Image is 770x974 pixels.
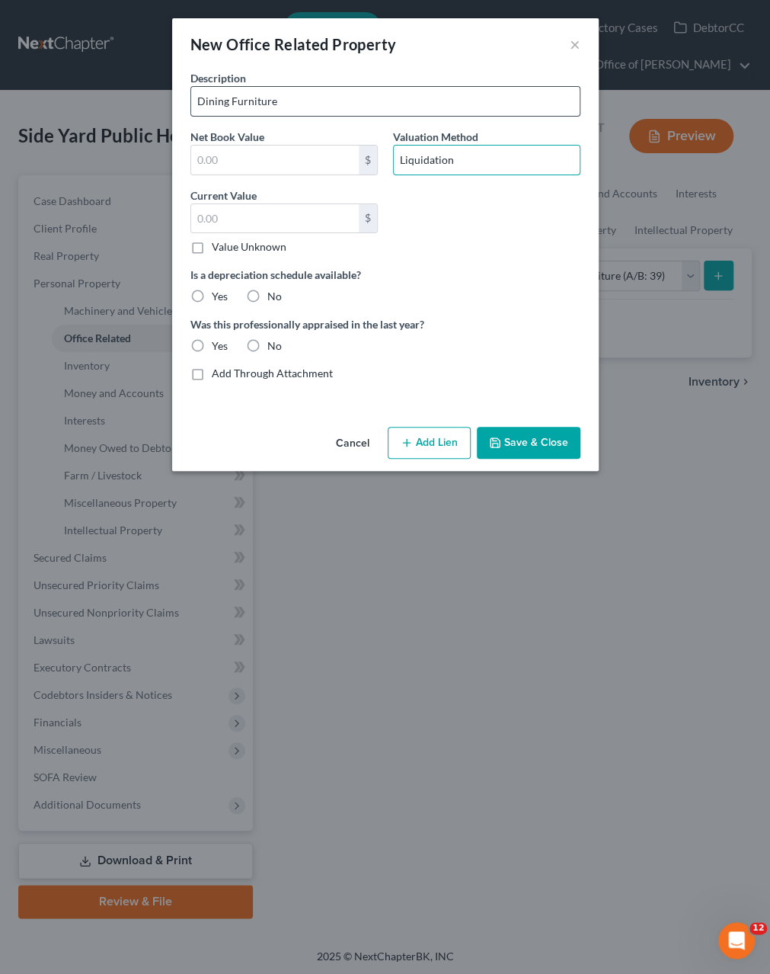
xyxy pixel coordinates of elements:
div: New Office Related Property [190,34,397,55]
label: Is a depreciation schedule available? [190,267,580,283]
label: Yes [212,289,228,304]
input: Describe... [191,87,580,116]
input: 0.00 [191,146,359,175]
label: No [267,289,282,304]
label: Was this professionally appraised in the last year? [190,316,580,332]
label: Value Unknown [212,239,286,255]
button: Add Lien [388,427,471,459]
button: Cancel [324,428,382,459]
button: × [570,35,580,53]
div: $ [359,204,377,233]
span: 12 [749,922,767,934]
input: -- [394,146,580,175]
label: Yes [212,338,228,354]
label: Current Value [190,187,257,203]
iframe: Intercom live chat [718,922,755,959]
label: Add Through Attachment [212,366,333,381]
button: Save & Close [477,427,580,459]
div: $ [359,146,377,175]
label: Valuation Method [393,129,478,145]
label: Net Book Value [190,129,264,145]
input: 0.00 [191,204,359,233]
label: No [267,338,282,354]
label: Description [190,70,246,86]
